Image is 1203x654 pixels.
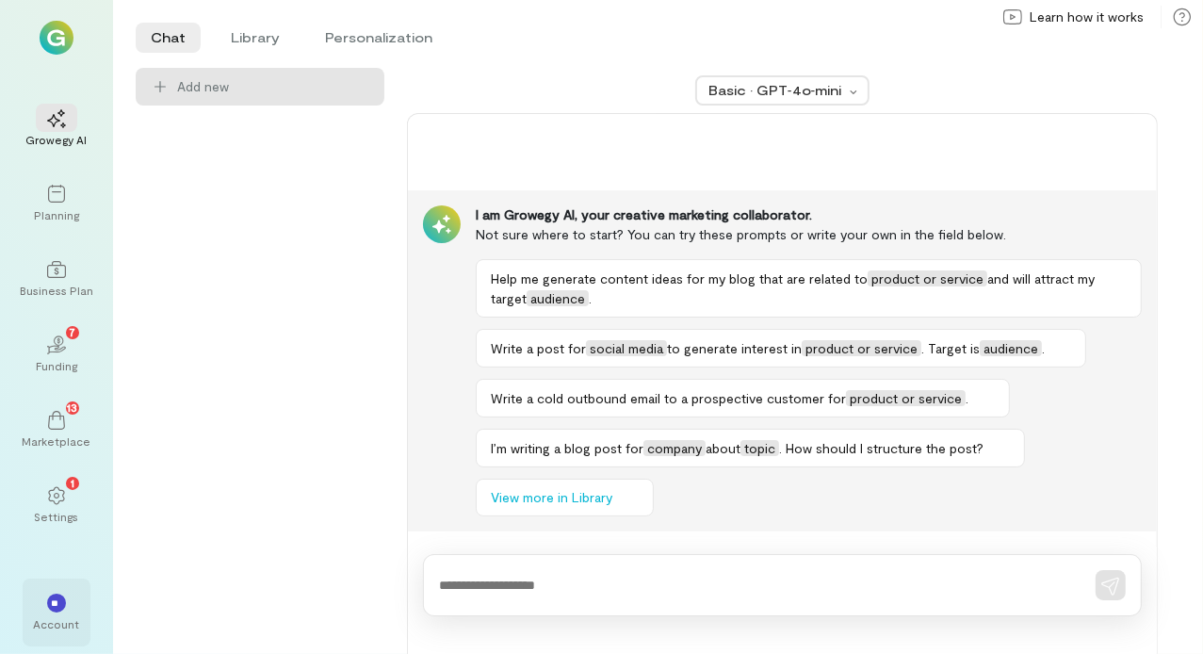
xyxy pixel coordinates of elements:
div: Not sure where to start? You can try these prompts or write your own in the field below. [476,224,1142,244]
span: product or service [868,270,987,286]
span: to generate interest in [667,340,802,356]
span: 1 [71,474,74,491]
span: Help me generate content ideas for my blog that are related to [491,270,868,286]
span: Write a post for [491,340,586,356]
button: Help me generate content ideas for my blog that are related toproduct or serviceand will attract ... [476,259,1142,318]
span: topic [740,440,779,456]
span: I’m writing a blog post for [491,440,643,456]
li: Chat [136,23,201,53]
a: Planning [23,170,90,237]
div: Funding [36,358,77,373]
span: . How should I structure the post? [779,440,984,456]
span: 13 [68,399,78,416]
button: Write a cold outbound email to a prospective customer forproduct or service. [476,379,1010,417]
a: Marketplace [23,396,90,464]
a: Business Plan [23,245,90,313]
span: social media [586,340,667,356]
button: Write a post forsocial mediato generate interest inproduct or service. Target isaudience. [476,329,1086,368]
span: audience [980,340,1042,356]
div: I am Growegy AI, your creative marketing collaborator. [476,205,1142,224]
span: about [706,440,740,456]
span: product or service [846,390,966,406]
div: Business Plan [20,283,93,298]
span: . [966,390,968,406]
button: View more in Library [476,479,654,516]
button: I’m writing a blog post forcompanyabouttopic. How should I structure the post? [476,429,1025,467]
div: Account [34,616,80,631]
span: Write a cold outbound email to a prospective customer for [491,390,846,406]
li: Library [216,23,295,53]
span: product or service [802,340,921,356]
a: Settings [23,471,90,539]
div: Settings [35,509,79,524]
div: Planning [34,207,79,222]
div: Growegy AI [26,132,88,147]
span: . [1042,340,1045,356]
span: company [643,440,706,456]
span: 7 [70,323,76,340]
span: audience [527,290,589,306]
div: Basic · GPT‑4o‑mini [708,81,844,100]
span: Add new [177,77,229,96]
span: . Target is [921,340,980,356]
span: . [589,290,592,306]
a: Growegy AI [23,94,90,162]
a: Funding [23,320,90,388]
li: Personalization [310,23,447,53]
span: Learn how it works [1030,8,1144,26]
div: Marketplace [23,433,91,449]
span: View more in Library [491,488,612,507]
